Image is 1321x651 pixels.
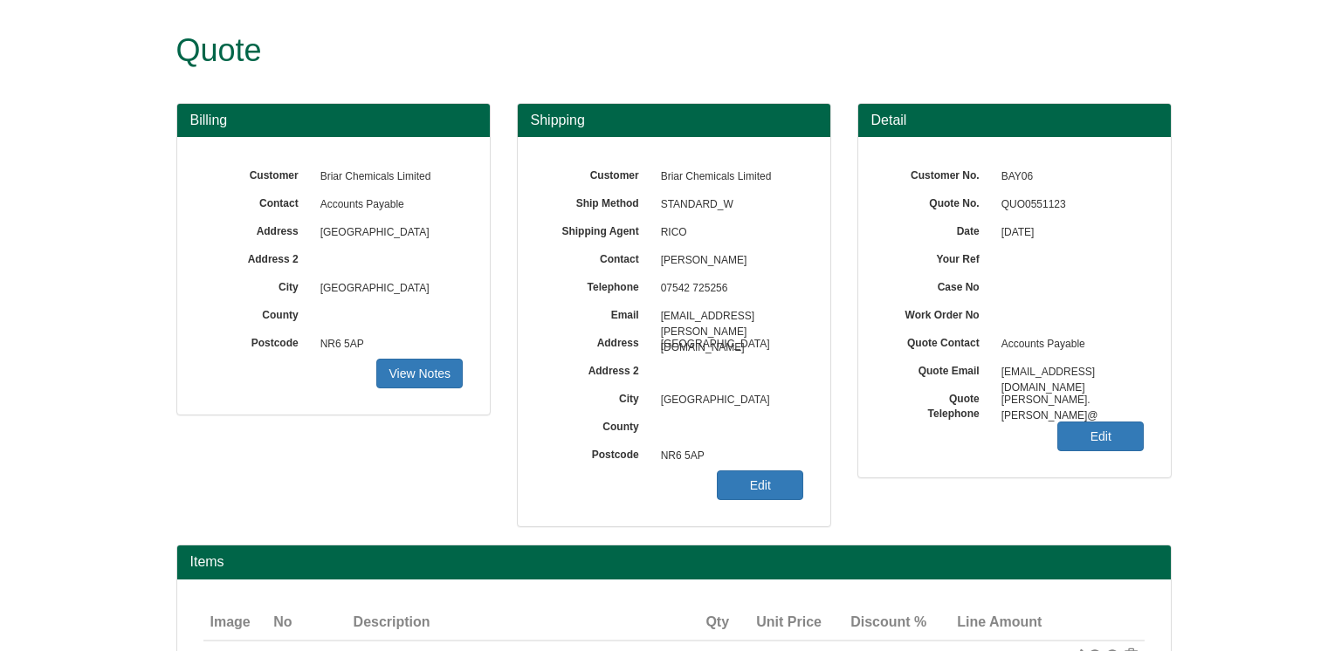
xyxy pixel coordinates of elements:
label: Work Order No [884,303,993,323]
h3: Shipping [531,113,817,128]
span: [GEOGRAPHIC_DATA] [652,387,804,415]
label: Quote Contact [884,331,993,351]
span: [GEOGRAPHIC_DATA] [312,219,464,247]
span: BAY06 [993,163,1145,191]
span: Accounts Payable [312,191,464,219]
label: Address [203,219,312,239]
th: Unit Price [736,606,829,641]
h3: Detail [871,113,1158,128]
label: Customer [544,163,652,183]
span: Briar Chemicals Limited [312,163,464,191]
label: Ship Method [544,191,652,211]
span: [GEOGRAPHIC_DATA] [652,331,804,359]
span: [DATE] [993,219,1145,247]
h3: Billing [190,113,477,128]
a: View Notes [376,359,463,388]
span: 07542 725256 [652,275,804,303]
span: QUO0551123 [993,191,1145,219]
label: Telephone [544,275,652,295]
label: Quote No. [884,191,993,211]
span: [PERSON_NAME] [652,247,804,275]
label: Shipping Agent [544,219,652,239]
label: Your Ref [884,247,993,267]
a: Edit [1057,421,1144,451]
label: City [203,275,312,295]
span: RICO [652,219,804,247]
label: Quote Email [884,359,993,379]
th: Line Amount [933,606,1049,641]
label: Customer [203,163,312,183]
span: NR6 5AP [652,442,804,470]
label: City [544,387,652,407]
h1: Quote [176,33,1106,68]
th: Image [203,606,267,641]
span: [EMAIL_ADDRESS][PERSON_NAME][DOMAIN_NAME] [652,303,804,331]
label: Case No [884,275,993,295]
label: Email [544,303,652,323]
span: Accounts Payable [993,331,1145,359]
label: Customer No. [884,163,993,183]
th: Discount % [829,606,933,641]
span: [EMAIL_ADDRESS][DOMAIN_NAME] [993,359,1145,387]
label: Contact [544,247,652,267]
label: Address [544,331,652,351]
label: Address 2 [203,247,312,267]
th: No [266,606,346,641]
label: Quote Telephone [884,387,993,421]
label: Postcode [544,442,652,463]
label: Postcode [203,331,312,351]
th: Qty [692,606,736,641]
label: Date [884,219,993,239]
label: County [544,415,652,435]
span: NR6 5AP [312,331,464,359]
span: [PERSON_NAME].[PERSON_NAME]@ [993,387,1145,415]
span: Briar Chemicals Limited [652,163,804,191]
label: Address 2 [544,359,652,379]
span: [GEOGRAPHIC_DATA] [312,275,464,303]
a: Edit [717,470,803,500]
h2: Items [190,554,1158,570]
label: County [203,303,312,323]
span: STANDARD_W [652,191,804,219]
label: Contact [203,191,312,211]
th: Description [347,606,693,641]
